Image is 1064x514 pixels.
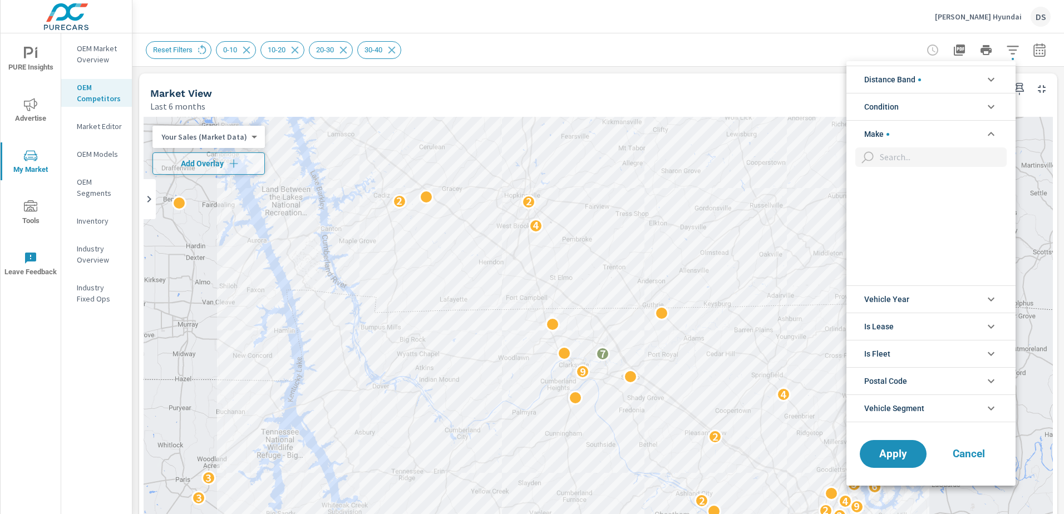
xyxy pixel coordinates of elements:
[860,440,927,468] button: Apply
[864,313,894,340] span: Is Lease
[935,440,1002,468] button: Cancel
[947,449,991,459] span: Cancel
[875,147,1007,167] input: Search...
[871,449,915,459] span: Apply
[864,395,924,422] span: Vehicle Segment
[864,368,907,394] span: Postal Code
[864,93,899,120] span: Condition
[864,121,889,147] span: Make
[864,286,909,313] span: Vehicle Year
[846,61,1016,427] ul: filter options
[864,340,890,367] span: Is Fleet
[864,66,921,93] span: Distance Band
